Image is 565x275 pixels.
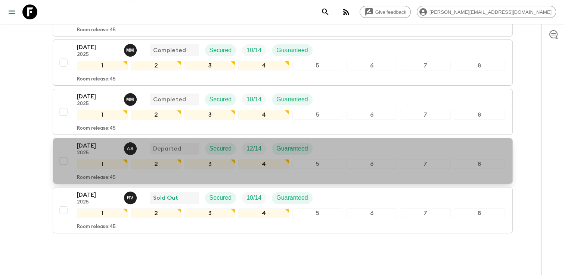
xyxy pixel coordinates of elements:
div: 4 [238,61,289,70]
div: 3 [184,159,235,169]
div: 5 [292,61,343,70]
div: 6 [346,159,397,169]
div: 5 [292,159,343,169]
div: 7 [400,159,451,169]
span: Mariana Martins [124,95,138,101]
div: 1 [77,159,128,169]
button: menu [4,4,19,19]
p: Guaranteed [276,95,308,104]
div: 7 [400,208,451,218]
p: 10 / 14 [246,193,261,202]
p: Completed [153,95,186,104]
p: Completed [153,46,186,55]
div: 4 [238,159,289,169]
p: 2025 [77,150,118,156]
div: 7 [400,61,451,70]
p: Room release: 45 [77,175,116,181]
div: 5 [292,110,343,120]
p: Secured [209,95,232,104]
span: Rita Vogel [124,194,138,200]
div: 3 [184,61,235,70]
div: 1 [77,61,128,70]
button: [DATE]2025Mariana MartinsCompletedSecuredTrip FillGuaranteed12345678Room release:45 [53,39,513,86]
div: 3 [184,110,235,120]
div: Secured [205,44,236,56]
div: 2 [131,110,181,120]
p: 12 / 14 [246,144,261,153]
p: 10 / 14 [246,95,261,104]
div: 8 [454,110,505,120]
div: 6 [346,61,397,70]
div: Trip Fill [242,192,266,204]
button: RV [124,192,138,204]
p: 2025 [77,199,118,205]
div: Secured [205,94,236,105]
p: Room release: 45 [77,126,116,132]
div: [PERSON_NAME][EMAIL_ADDRESS][DOMAIN_NAME] [417,6,556,18]
div: 8 [454,208,505,218]
div: 1 [77,110,128,120]
div: 7 [400,110,451,120]
p: Sold Out [153,193,178,202]
p: [DATE] [77,43,118,52]
p: Secured [209,144,232,153]
button: [DATE]2025Mariana MartinsCompletedSecuredTrip FillGuaranteed12345678Room release:45 [53,89,513,135]
p: R V [127,195,134,201]
p: [DATE] [77,92,118,101]
p: Guaranteed [276,144,308,153]
p: 2025 [77,101,118,107]
span: Mariana Martins [124,46,138,52]
p: Room release: 45 [77,76,116,82]
p: 10 / 14 [246,46,261,55]
div: 8 [454,159,505,169]
p: Secured [209,193,232,202]
p: Guaranteed [276,46,308,55]
p: 2025 [77,52,118,58]
p: [DATE] [77,190,118,199]
button: [DATE]2025Anne SgrazzuttiDepartedSecuredTrip FillGuaranteed12345678Room release:45 [53,138,513,184]
div: Trip Fill [242,44,266,56]
p: Secured [209,46,232,55]
button: [DATE]2025Rita VogelSold OutSecuredTrip FillGuaranteed12345678Room release:45 [53,187,513,233]
a: Give feedback [360,6,411,18]
div: 1 [77,208,128,218]
div: 2 [131,159,181,169]
div: 3 [184,208,235,218]
div: 2 [131,61,181,70]
div: 8 [454,61,505,70]
div: Trip Fill [242,94,266,105]
div: 6 [346,208,397,218]
button: search adventures [318,4,333,19]
div: 2 [131,208,181,218]
p: Departed [153,144,181,153]
div: 5 [292,208,343,218]
div: Trip Fill [242,143,266,155]
div: 4 [238,110,289,120]
p: Guaranteed [276,193,308,202]
div: 6 [346,110,397,120]
div: Secured [205,192,236,204]
div: Secured [205,143,236,155]
p: Room release: 45 [77,27,116,33]
span: Anne Sgrazzutti [124,145,138,151]
div: 4 [238,208,289,218]
span: [PERSON_NAME][EMAIL_ADDRESS][DOMAIN_NAME] [425,9,556,15]
span: Give feedback [371,9,410,15]
p: [DATE] [77,141,118,150]
p: Room release: 45 [77,224,116,230]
